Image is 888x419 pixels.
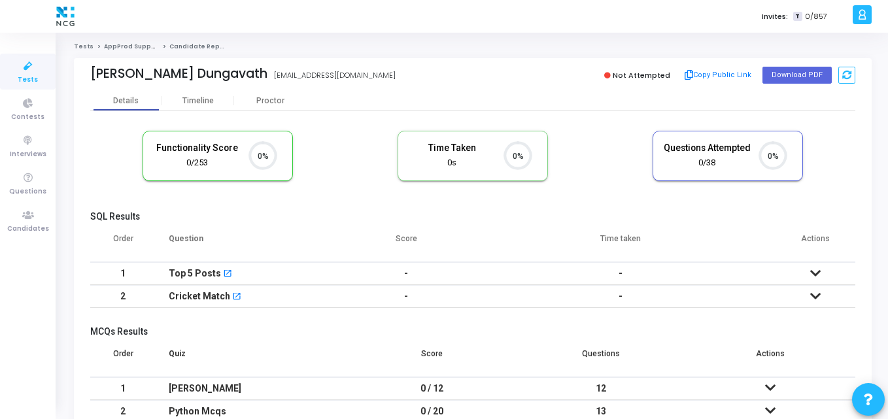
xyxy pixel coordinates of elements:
[347,341,517,377] th: Score
[169,263,221,284] div: Top 5 Posts
[18,75,38,86] span: Tests
[517,341,686,377] th: Questions
[775,226,855,262] th: Actions
[90,326,855,337] h5: MCQs Results
[663,157,751,169] div: 0/38
[169,42,230,50] span: Candidate Report
[113,96,139,106] div: Details
[466,226,776,262] th: Time taken
[762,67,832,84] button: Download PDF
[74,42,872,51] nav: breadcrumb
[90,226,156,262] th: Order
[9,186,46,197] span: Questions
[517,377,686,400] td: 12
[681,65,756,85] button: Copy Public Link
[169,286,230,307] div: Cricket Match
[347,285,466,308] td: -
[663,142,751,154] h5: Questions Attempted
[7,224,49,235] span: Candidates
[90,66,267,81] div: [PERSON_NAME] Dungavath
[90,211,855,222] h5: SQL Results
[153,157,241,169] div: 0/253
[90,262,156,285] td: 1
[232,293,241,302] mat-icon: open_in_new
[408,142,496,154] h5: Time Taken
[153,142,241,154] h5: Functionality Score
[613,70,670,80] span: Not Attempted
[793,12,802,22] span: T
[182,96,214,106] div: Timeline
[11,112,44,123] span: Contests
[90,377,156,400] td: 1
[686,341,855,377] th: Actions
[156,226,347,262] th: Question
[408,157,496,169] div: 0s
[223,270,232,279] mat-icon: open_in_new
[90,341,156,377] th: Order
[104,42,190,50] a: AppProd Support_NCG_L3
[10,149,46,160] span: Interviews
[347,226,466,262] th: Score
[53,3,78,29] img: logo
[169,378,334,399] div: [PERSON_NAME]
[466,285,776,308] td: -
[805,11,827,22] span: 0/857
[347,377,517,400] td: 0 / 12
[234,96,306,106] div: Proctor
[156,341,347,377] th: Quiz
[466,262,776,285] td: -
[90,285,156,308] td: 2
[762,11,788,22] label: Invites:
[347,262,466,285] td: -
[74,42,94,50] a: Tests
[274,70,396,81] div: [EMAIL_ADDRESS][DOMAIN_NAME]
